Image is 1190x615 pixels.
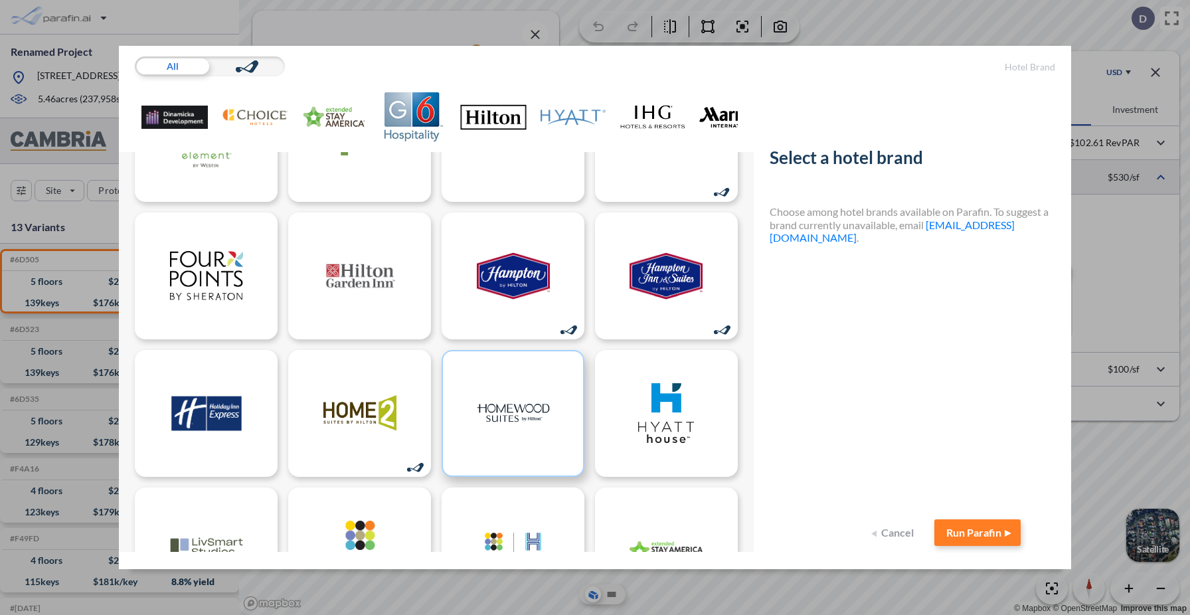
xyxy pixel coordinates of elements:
h5: Hotel Brand [770,62,1055,73]
img: logo [630,521,703,580]
img: Choice [221,92,288,141]
img: logo [323,521,396,580]
img: logo [170,521,243,580]
img: Hyatt [540,92,606,141]
a: [EMAIL_ADDRESS][DOMAIN_NAME] [770,219,1015,244]
img: logo [630,383,703,443]
img: logo [477,246,550,306]
img: logo [477,383,550,443]
img: logo [323,246,396,306]
h2: Select a hotel brand [770,147,1055,173]
img: logo [170,246,243,306]
img: logo [170,383,243,443]
button: Cancel [868,519,921,546]
img: Extended Stay America [301,92,367,141]
h4: Choose among hotel brands available on Parafin. To suggest a brand currently unavailable, email . [770,205,1055,244]
img: IHG [620,92,686,141]
button: Run Parafin [934,519,1021,546]
img: G6 Hospitality [381,92,447,141]
img: Hilton [460,92,527,141]
img: logo [630,246,703,306]
img: logo [477,521,550,580]
img: logo [323,383,396,443]
img: Marriott [699,92,766,141]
